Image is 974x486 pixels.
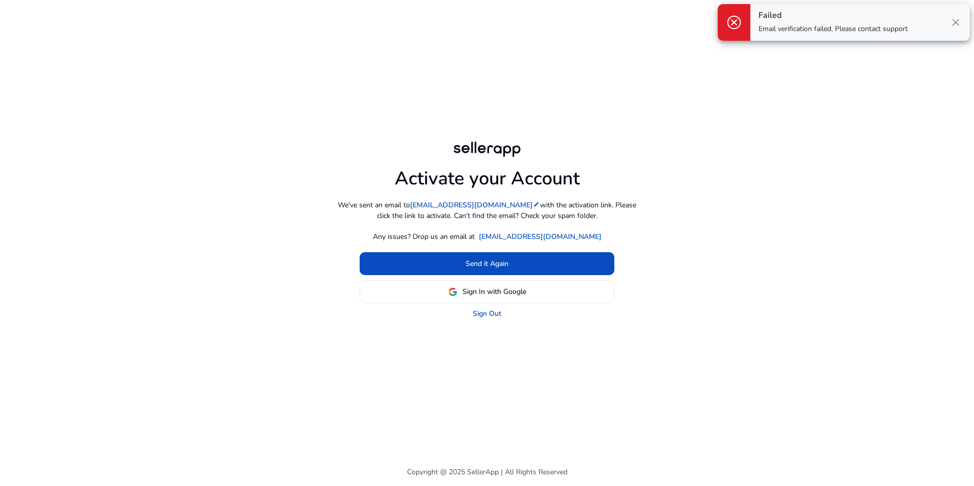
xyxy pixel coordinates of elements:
span: Sign In with Google [463,286,526,297]
h1: Activate your Account [395,159,580,190]
a: [EMAIL_ADDRESS][DOMAIN_NAME] [410,200,540,210]
span: cancel [726,14,742,31]
button: Send it Again [360,252,614,275]
a: Sign Out [473,308,501,319]
img: google-logo.svg [448,287,457,296]
h4: Failed [759,11,908,20]
mat-icon: edit [533,201,540,208]
span: Send it Again [466,258,508,269]
span: close [950,16,962,29]
p: Any issues? Drop us an email at [373,231,475,242]
button: Sign In with Google [360,280,614,303]
a: [EMAIL_ADDRESS][DOMAIN_NAME] [479,231,602,242]
p: We've sent an email to with the activation link. Please click the link to activate. Can't find th... [334,200,640,221]
p: Email verification failed. Please contact support [759,24,908,34]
